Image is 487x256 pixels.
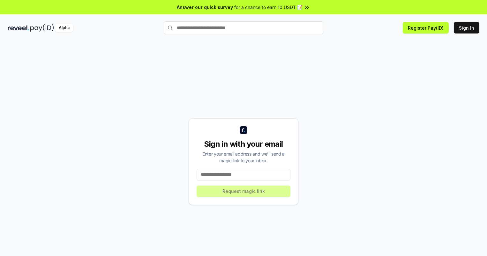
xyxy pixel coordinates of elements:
img: logo_small [240,126,247,134]
span: for a chance to earn 10 USDT 📝 [234,4,303,11]
button: Sign In [454,22,479,33]
div: Sign in with your email [197,139,290,149]
div: Alpha [55,24,73,32]
span: Answer our quick survey [177,4,233,11]
div: Enter your email address and we’ll send a magic link to your inbox. [197,150,290,164]
img: reveel_dark [8,24,29,32]
img: pay_id [30,24,54,32]
button: Register Pay(ID) [403,22,449,33]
